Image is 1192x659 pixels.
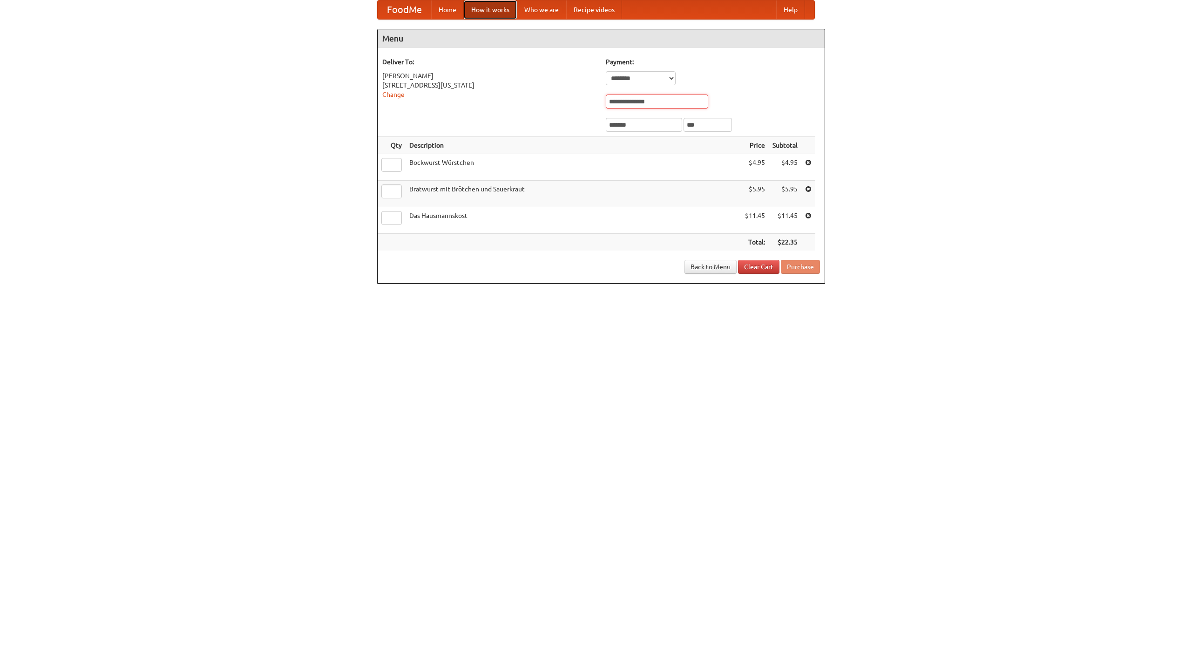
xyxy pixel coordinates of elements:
[378,137,406,154] th: Qty
[382,71,596,81] div: [PERSON_NAME]
[769,137,801,154] th: Subtotal
[382,91,405,98] a: Change
[431,0,464,19] a: Home
[684,260,737,274] a: Back to Menu
[741,181,769,207] td: $5.95
[741,234,769,251] th: Total:
[382,57,596,67] h5: Deliver To:
[606,57,820,67] h5: Payment:
[406,207,741,234] td: Das Hausmannskost
[769,181,801,207] td: $5.95
[741,207,769,234] td: $11.45
[769,234,801,251] th: $22.35
[406,154,741,181] td: Bockwurst Würstchen
[378,0,431,19] a: FoodMe
[741,154,769,181] td: $4.95
[378,29,825,48] h4: Menu
[406,137,741,154] th: Description
[769,207,801,234] td: $11.45
[741,137,769,154] th: Price
[406,181,741,207] td: Bratwurst mit Brötchen und Sauerkraut
[382,81,596,90] div: [STREET_ADDRESS][US_STATE]
[781,260,820,274] button: Purchase
[776,0,805,19] a: Help
[738,260,779,274] a: Clear Cart
[464,0,517,19] a: How it works
[566,0,622,19] a: Recipe videos
[769,154,801,181] td: $4.95
[517,0,566,19] a: Who we are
